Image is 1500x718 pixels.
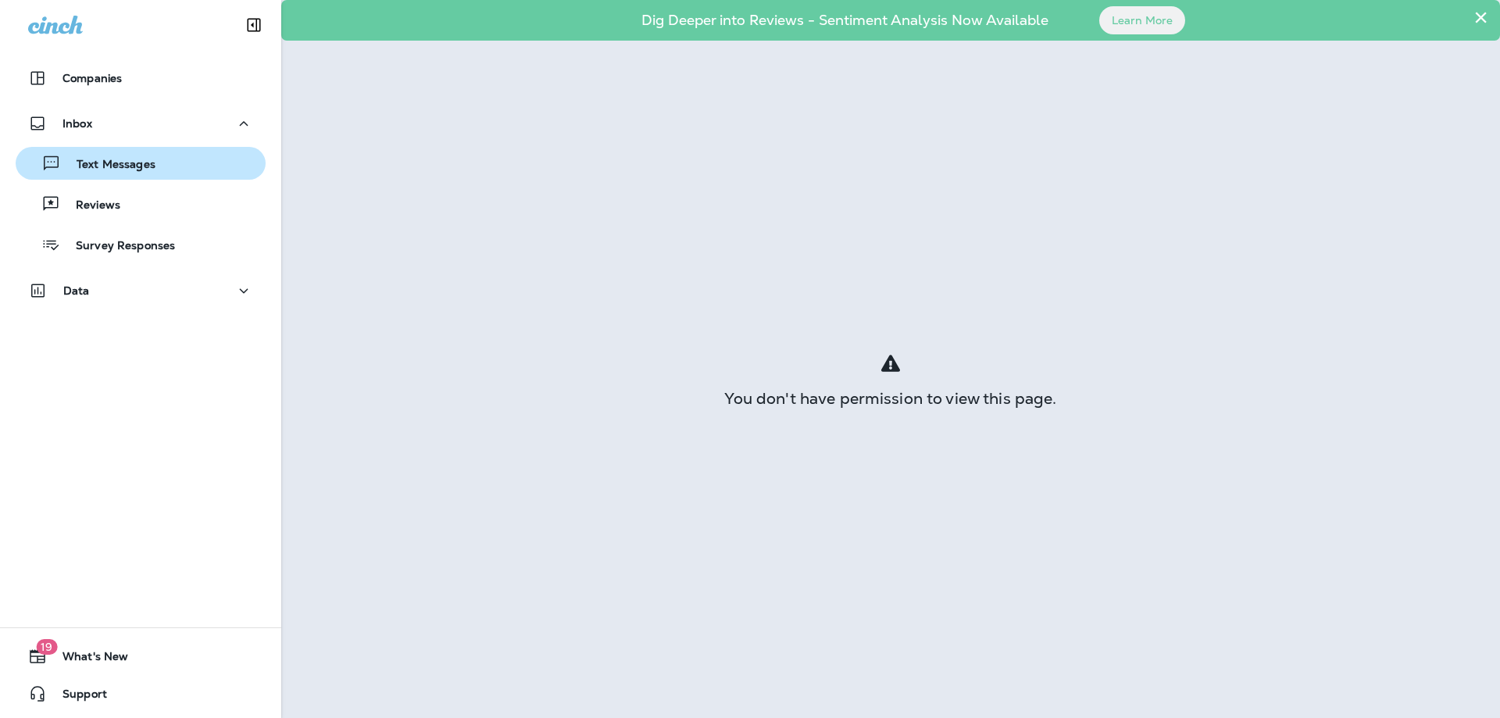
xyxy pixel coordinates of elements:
[47,650,128,669] span: What's New
[1099,6,1185,34] button: Learn More
[16,275,266,306] button: Data
[232,9,276,41] button: Collapse Sidebar
[16,678,266,709] button: Support
[36,639,57,655] span: 19
[16,147,266,180] button: Text Messages
[16,63,266,94] button: Companies
[1473,5,1488,30] button: Close
[16,188,266,220] button: Reviews
[62,117,92,130] p: Inbox
[60,198,120,213] p: Reviews
[281,392,1500,405] div: You don't have permission to view this page.
[16,228,266,261] button: Survey Responses
[61,158,155,173] p: Text Messages
[60,239,175,254] p: Survey Responses
[47,688,107,706] span: Support
[16,108,266,139] button: Inbox
[596,18,1094,23] p: Dig Deeper into Reviews - Sentiment Analysis Now Available
[62,72,122,84] p: Companies
[63,284,90,297] p: Data
[16,641,266,672] button: 19What's New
